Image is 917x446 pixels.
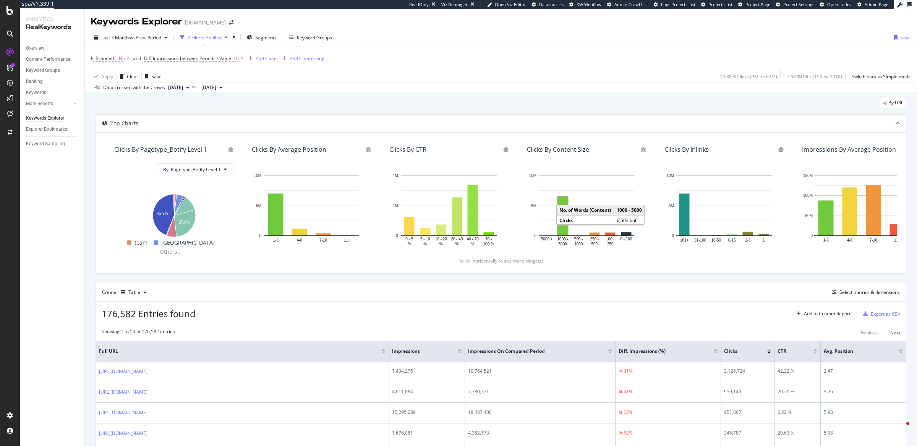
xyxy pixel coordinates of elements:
[179,221,190,225] text: 27.8%
[745,238,751,242] text: 2-5
[778,348,802,355] span: CTR
[157,247,185,256] span: Others...
[102,307,196,320] span: 176,582 Entries found
[101,73,113,80] div: Apply
[778,430,817,436] div: 20.63 %
[256,204,261,208] text: 5M
[859,329,878,336] div: Previous
[127,73,138,80] div: Clear
[423,242,427,246] text: %
[624,388,633,395] div: 41%
[763,238,765,242] text: 1
[188,34,222,41] div: 2 Filters Applied
[114,146,207,153] div: Clicks By Pagetype_Botify Level 1
[708,2,732,7] span: Projects List
[409,2,430,8] div: ReadOnly:
[724,368,771,375] div: 3,126,724
[641,147,646,152] div: bug
[487,2,526,8] a: Open Viz Editor
[392,430,462,436] div: 1,676,081
[161,238,215,247] span: [GEOGRAPHIC_DATA]
[144,55,231,62] span: Diff Impressions between Periods - Value
[408,242,411,246] text: %
[114,190,233,238] svg: A chart.
[392,348,446,355] span: Impressions
[810,234,813,238] text: 0
[824,388,903,395] div: 3.26
[680,238,689,242] text: 101+
[620,237,632,241] text: 0 - 100
[824,348,888,355] span: Avg. Position
[393,204,398,208] text: 2M
[738,2,770,8] a: Project Page
[531,204,536,208] text: 5M
[26,114,79,122] a: Keywords Explorer
[131,34,161,41] span: vs Prev. Period
[252,146,326,153] div: Clicks By Average Position
[827,2,852,7] span: Open in dev
[420,237,430,241] text: 5 - 10
[606,237,615,241] text: 100 -
[297,34,332,41] div: Keyword Groups
[99,409,147,417] a: [URL][DOMAIN_NAME]
[435,237,447,241] text: 10 - 20
[26,100,71,108] a: More Reports
[724,430,771,436] div: 345,787
[228,147,233,152] div: bug
[467,237,479,241] text: 40 - 70
[157,212,168,216] text: 42.9%
[177,31,231,44] button: 2 Filters Applied
[901,34,911,41] div: Save
[577,2,601,7] span: KW Webflow
[102,286,149,298] div: Create
[802,146,896,153] div: Impressions By Average Position
[389,172,509,247] div: A chart.
[244,31,280,44] button: Segments
[569,2,601,8] a: KW Webflow
[91,55,114,62] span: Is Branded
[91,70,113,83] button: Apply
[471,242,475,246] text: %
[820,2,852,8] a: Open in dev
[26,114,64,122] div: Keywords Explorer
[26,100,53,108] div: More Reports
[99,430,147,437] a: [URL][DOMAIN_NAME]
[574,237,583,241] text: 500 -
[590,237,599,241] text: 250 -
[624,430,633,436] div: 62%
[157,163,233,175] button: By: Pagetype_Botify Level 1
[105,258,897,264] div: (scroll horizontally to see more widgets)
[803,194,813,198] text: 100M
[527,172,646,247] div: A chart.
[389,146,426,153] div: Clicks By CTR
[871,311,900,317] div: Export as CSV
[607,242,614,246] text: 250
[26,44,44,52] div: Overview
[252,172,371,247] svg: A chart.
[532,2,564,8] a: Datasources
[451,237,463,241] text: 20 - 40
[824,368,903,375] div: 2.47
[783,2,814,7] span: Project Settings
[26,140,65,148] div: Keyword Sampling
[694,238,706,242] text: 51-100
[26,66,79,75] a: Keyword Groups
[591,242,598,246] text: 500
[888,101,903,105] span: By URL
[624,368,633,375] div: 31%
[286,31,335,44] button: Keyword Groups
[26,15,78,23] div: Analytics
[619,348,702,355] span: Diff. Impressions (%)
[664,172,784,247] svg: A chart.
[849,70,911,83] button: Switch back to Simple mode
[133,55,141,62] button: and
[392,368,462,375] div: 7,404,276
[823,238,829,242] text: 1-3
[91,15,182,28] div: Keywords Explorer
[865,2,888,7] span: Admin Page
[805,214,813,218] text: 50M
[468,368,612,375] div: 10,764,521
[574,242,583,246] text: 1000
